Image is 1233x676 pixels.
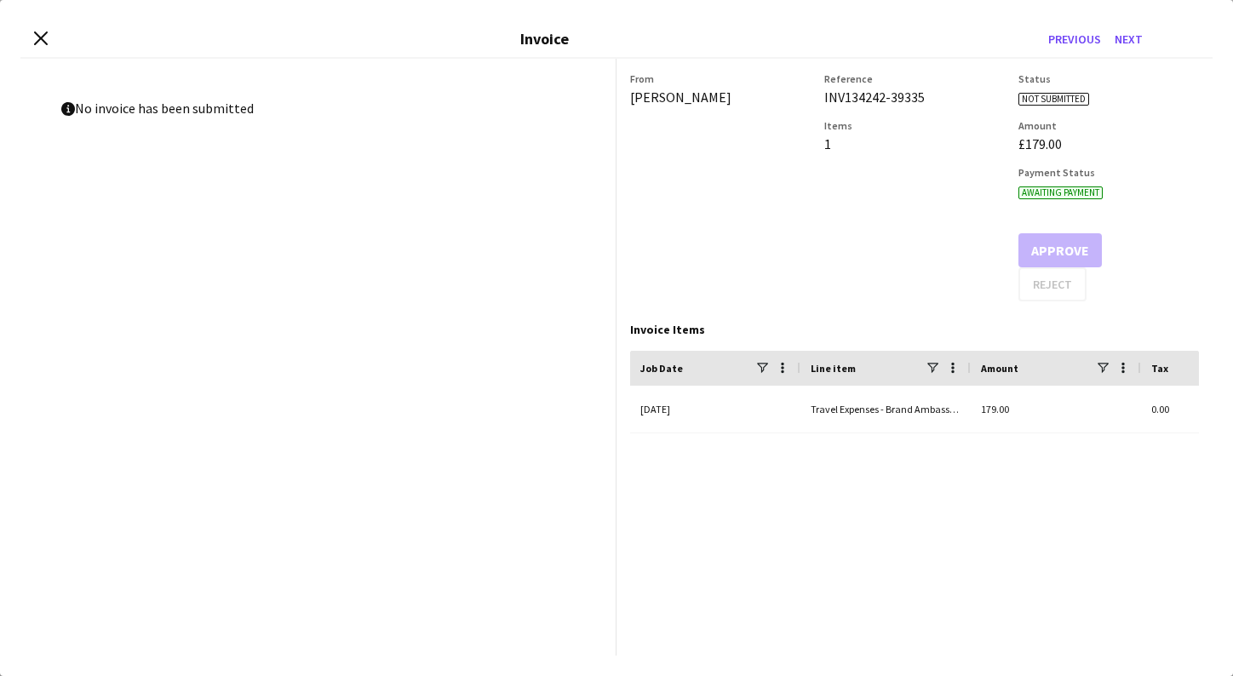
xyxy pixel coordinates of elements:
[520,29,569,49] h3: Invoice
[61,100,575,115] p: No invoice has been submitted
[640,362,683,375] span: Job Date
[1108,26,1150,53] button: Next
[1018,135,1199,152] div: £179.00
[1018,93,1089,106] span: Not submitted
[1041,26,1108,53] button: Previous
[800,386,971,433] div: Travel Expenses - Brand Ambassador (salary)
[824,72,1005,85] h3: Reference
[971,386,1141,433] div: 179.00
[824,119,1005,132] h3: Items
[824,89,1005,106] div: INV134242-39335
[630,322,1199,337] div: Invoice Items
[1151,362,1168,375] span: Tax
[981,362,1018,375] span: Amount
[811,362,856,375] span: Line item
[1018,72,1199,85] h3: Status
[824,135,1005,152] div: 1
[630,89,811,106] div: [PERSON_NAME]
[1018,186,1103,199] span: Awaiting payment
[1018,166,1199,179] h3: Payment Status
[630,72,811,85] h3: From
[1018,119,1199,132] h3: Amount
[630,386,800,433] div: [DATE]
